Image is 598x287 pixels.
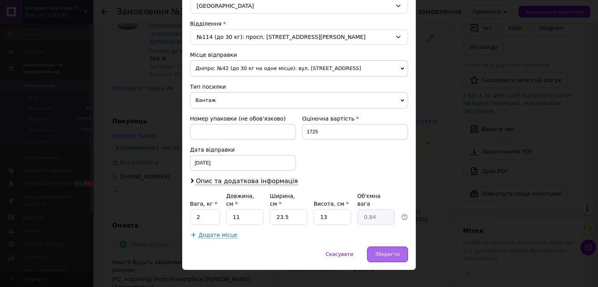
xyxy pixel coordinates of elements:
div: Об'ємна вага [357,192,395,208]
div: Номер упаковки (не обов'язково) [190,115,296,122]
span: Опис та додаткова інформація [196,177,298,185]
span: Вантаж [190,92,408,108]
label: Довжина, см [226,193,254,207]
div: Оціночна вартість [302,115,408,122]
span: Додати місце [199,232,237,238]
span: Місце відправки [190,52,237,58]
span: Тип посилки [190,84,226,90]
div: №114 (до 30 кг): просп. [STREET_ADDRESS][PERSON_NAME] [190,29,408,45]
label: Вага, кг [190,201,217,207]
span: Зберегти [375,251,400,257]
div: Дата відправки [190,146,296,154]
label: Висота, см [313,201,348,207]
span: Скасувати [325,251,353,257]
span: Дніпро: №42 (до 30 кг на одне місце): вул. [STREET_ADDRESS] [190,60,408,77]
label: Ширина, см [270,193,295,207]
div: Відділення [190,20,408,28]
